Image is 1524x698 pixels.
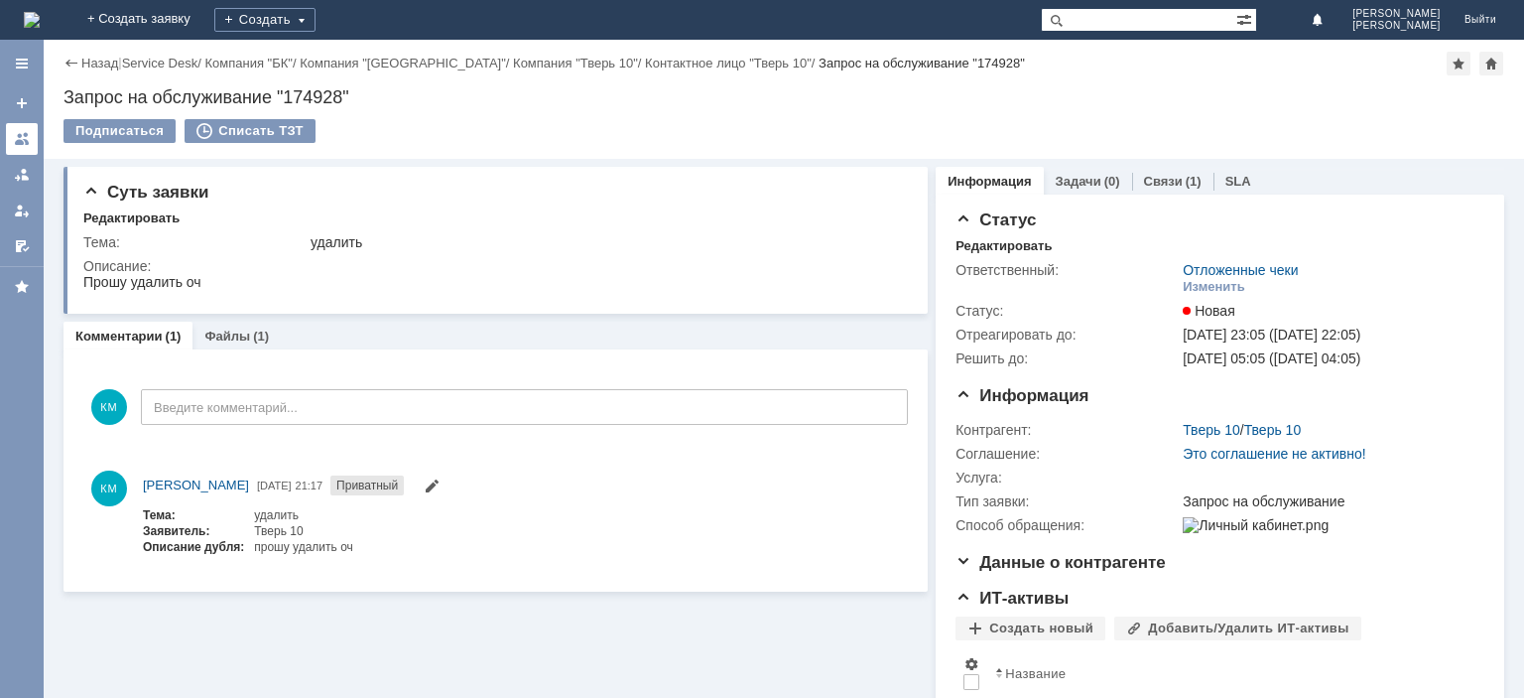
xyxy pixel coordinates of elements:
strong: Тверь 10 [101,18,160,32]
a: Service Desk [122,56,198,70]
span: [DATE] 23:05 ([DATE] 22:05) [1183,327,1360,343]
div: Отреагировать до: [955,327,1179,343]
div: Название [1005,666,1066,681]
span: Расширенный поиск [1236,9,1256,28]
div: (1) [166,329,182,344]
div: Услуга: [955,470,1179,486]
div: / [1183,422,1301,438]
span: [DATE] [257,480,292,491]
span: Данные о контрагенте [955,553,1166,572]
div: / [122,56,205,70]
div: Запрос на обслуживание "174928" [819,56,1025,70]
div: (1) [253,329,269,344]
div: Сделать домашней страницей [1479,52,1503,75]
div: удалить [311,234,900,250]
div: Запрос на обслуживание [1183,493,1474,509]
span: 21:17 [296,480,323,491]
div: / [204,56,300,70]
div: Редактировать [83,210,180,226]
a: Комментарии [75,329,163,344]
a: Информация [948,174,1031,189]
div: Запрос на обслуживание "174928" [63,87,1504,107]
div: Ответственный: [955,262,1179,278]
span: Новая [1183,303,1235,319]
a: Тверь 10 [1183,422,1240,438]
a: Перейти на домашнюю страницу [24,12,40,28]
span: КМ [91,389,127,425]
div: Редактировать [955,238,1052,254]
strong: удалить [101,2,156,16]
span: [DATE] 05:05 ([DATE] 04:05) [1183,350,1360,366]
a: Это соглашение не активно! [1183,446,1366,462]
a: Задачи [1056,174,1101,189]
div: / [513,56,645,70]
img: logo [24,12,40,28]
div: Статус: [955,303,1179,319]
a: SLA [1225,174,1251,189]
div: Соглашение: [955,446,1179,462]
a: Заявки в моей ответственности [6,159,38,191]
div: (0) [1104,174,1120,189]
img: Личный кабинет.png [1183,517,1329,533]
a: Компания "[GEOGRAPHIC_DATA]" [300,56,506,70]
a: Компания "БК" [204,56,292,70]
a: Мои заявки [6,195,38,226]
a: Создать заявку [6,87,38,119]
span: ИТ-активы [955,589,1069,608]
div: Создать [214,8,316,32]
a: Назад [81,56,118,70]
span: [PERSON_NAME] [143,478,249,492]
a: [PERSON_NAME] [143,476,249,495]
span: Статус [955,210,1036,229]
div: Способ обращения: [955,517,1179,533]
div: Решить до: [955,350,1179,366]
span: [PERSON_NAME] [1352,20,1441,32]
a: Компания "Тверь 10" [513,56,638,70]
div: Добавить в избранное [1447,52,1470,75]
div: Тема: [83,234,307,250]
div: (1) [1186,174,1202,189]
span: Суть заявки [83,183,208,202]
span: Редактировать [424,481,440,496]
div: / [645,56,819,70]
a: Файлы [204,329,250,344]
a: Связи [1144,174,1183,189]
div: Контрагент: [955,422,1179,438]
span: Настройки [963,656,979,672]
div: | [118,55,121,70]
span: Информация [955,386,1088,405]
a: Контактное лицо "Тверь 10" [645,56,812,70]
div: Тип заявки: [955,493,1179,509]
a: Мои согласования [6,230,38,262]
a: Отложенные чеки [1183,262,1298,278]
div: Изменить [1183,279,1245,295]
a: Тверь 10 [1244,422,1302,438]
strong: прошу удалить оч [101,34,210,48]
a: Заявки на командах [6,123,38,155]
div: Описание: [83,258,904,274]
span: [PERSON_NAME] [1352,8,1441,20]
div: / [300,56,513,70]
span: Приватный [330,476,404,495]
